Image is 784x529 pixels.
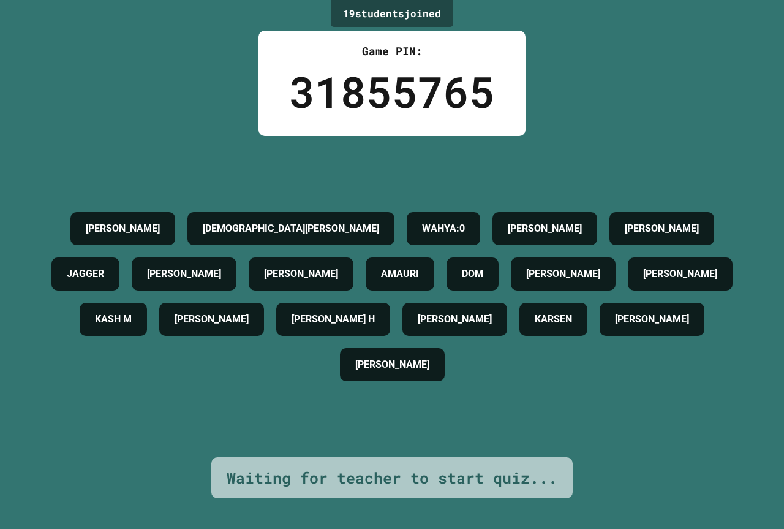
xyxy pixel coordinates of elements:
[95,312,132,327] h4: KASH M
[535,312,572,327] h4: KARSEN
[289,59,495,124] div: 31855765
[625,221,699,236] h4: [PERSON_NAME]
[381,267,419,281] h4: AMAURI
[292,312,375,327] h4: [PERSON_NAME] H
[147,267,221,281] h4: [PERSON_NAME]
[355,357,429,372] h4: [PERSON_NAME]
[462,267,483,281] h4: DOM
[289,43,495,59] div: Game PIN:
[643,267,717,281] h4: [PERSON_NAME]
[175,312,249,327] h4: [PERSON_NAME]
[508,221,582,236] h4: [PERSON_NAME]
[86,221,160,236] h4: [PERSON_NAME]
[67,267,104,281] h4: JAGGER
[418,312,492,327] h4: [PERSON_NAME]
[526,267,600,281] h4: [PERSON_NAME]
[615,312,689,327] h4: [PERSON_NAME]
[422,221,465,236] h4: WAHYA:0
[264,267,338,281] h4: [PERSON_NAME]
[227,466,557,490] div: Waiting for teacher to start quiz...
[203,221,379,236] h4: [DEMOGRAPHIC_DATA][PERSON_NAME]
